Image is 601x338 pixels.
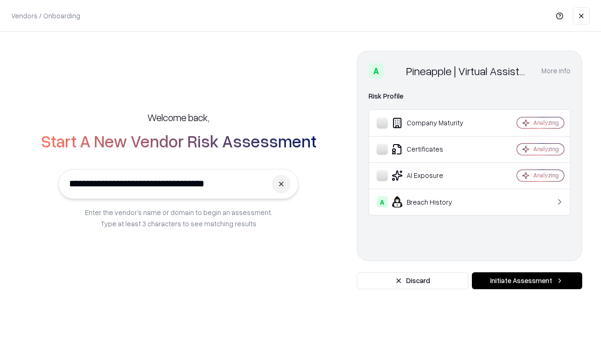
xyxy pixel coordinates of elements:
[369,91,570,102] div: Risk Profile
[533,145,559,153] div: Analyzing
[357,272,468,289] button: Discard
[41,131,316,150] h2: Start A New Vendor Risk Assessment
[377,196,489,207] div: Breach History
[472,272,582,289] button: Initiate Assessment
[533,119,559,127] div: Analyzing
[369,63,384,78] div: A
[387,63,402,78] img: Pineapple | Virtual Assistant Agency
[377,144,489,155] div: Certificates
[147,111,209,124] h5: Welcome back,
[377,196,388,207] div: A
[377,117,489,129] div: Company Maturity
[85,207,272,229] p: Enter the vendor’s name or domain to begin an assessment. Type at least 3 characters to see match...
[11,11,80,21] p: Vendors / Onboarding
[541,62,570,79] button: More info
[406,63,530,78] div: Pineapple | Virtual Assistant Agency
[377,170,489,181] div: AI Exposure
[533,171,559,179] div: Analyzing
